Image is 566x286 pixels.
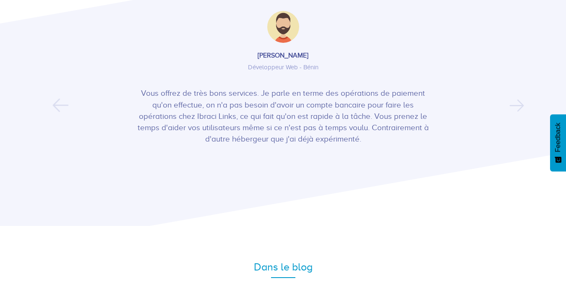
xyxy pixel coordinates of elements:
p: Vous offrez de très bons services. Je parle en terme des opérations de paiement qu'on effectue, o... [136,87,430,144]
span: Feedback [554,123,562,152]
h4: [PERSON_NAME] [136,52,430,60]
div: Dans le blog [44,260,522,275]
iframe: Avis clients publiés sur Trustpilot [44,191,522,201]
iframe: Drift Widget Chat Controller [524,244,556,276]
button: Feedback - Afficher l’enquête [550,114,566,171]
button: Previous [52,94,57,107]
button: Next [509,94,514,107]
h5: Développeur Web - Bénin [136,64,430,71]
